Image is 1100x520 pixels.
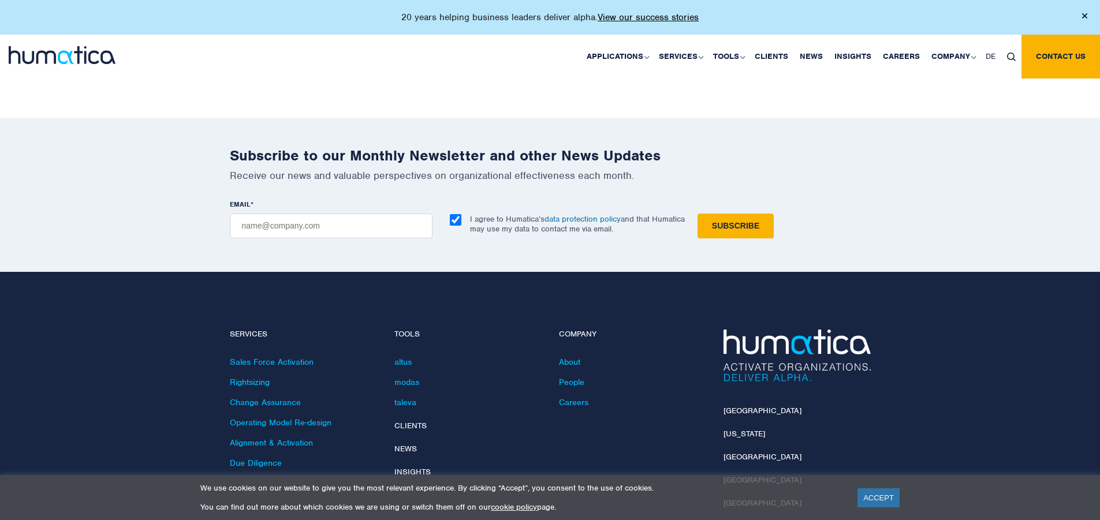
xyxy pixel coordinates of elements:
[598,12,699,23] a: View our success stories
[581,35,653,78] a: Applications
[794,35,829,78] a: News
[724,406,801,416] a: [GEOGRAPHIC_DATA]
[724,330,871,381] img: Humatica
[200,483,843,493] p: We use cookies on our website to give you the most relevant experience. By clicking “Accept”, you...
[698,214,774,238] input: Subscribe
[394,467,431,477] a: Insights
[230,397,301,407] a: Change Assurance
[926,35,980,78] a: Company
[230,147,871,164] h2: Subscribe to our Monthly Newsletter and other News Updates
[559,330,706,339] h4: Company
[829,35,877,78] a: Insights
[230,169,871,182] p: Receive our news and valuable perspectives on organizational effectiveness each month.
[9,46,115,64] img: logo
[230,437,313,448] a: Alignment & Activation
[401,12,699,23] p: 20 years helping business leaders deliver alpha.
[394,444,417,454] a: News
[230,330,377,339] h4: Services
[230,417,331,428] a: Operating Model Re-design
[1021,35,1100,78] a: Contact us
[230,200,251,209] span: EMAIL
[749,35,794,78] a: Clients
[394,377,419,387] a: modas
[559,357,580,367] a: About
[559,377,584,387] a: People
[394,330,542,339] h4: Tools
[394,421,427,431] a: Clients
[559,397,588,407] a: Careers
[707,35,749,78] a: Tools
[653,35,707,78] a: Services
[394,357,412,367] a: altus
[470,214,685,234] p: I agree to Humatica’s and that Humatica may use my data to contact me via email.
[230,357,314,367] a: Sales Force Activation
[545,214,621,224] a: data protection policy
[394,397,416,407] a: taleva
[724,452,801,462] a: [GEOGRAPHIC_DATA]
[230,377,270,387] a: Rightsizing
[230,214,432,238] input: name@company.com
[200,502,843,512] p: You can find out more about which cookies we are using or switch them off on our page.
[1007,53,1016,61] img: search_icon
[877,35,926,78] a: Careers
[491,502,537,512] a: cookie policy
[230,458,282,468] a: Due Diligence
[450,214,461,226] input: I agree to Humatica’sdata protection policyand that Humatica may use my data to contact me via em...
[724,429,765,439] a: [US_STATE]
[980,35,1001,78] a: DE
[857,488,900,507] a: ACCEPT
[986,51,995,61] span: DE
